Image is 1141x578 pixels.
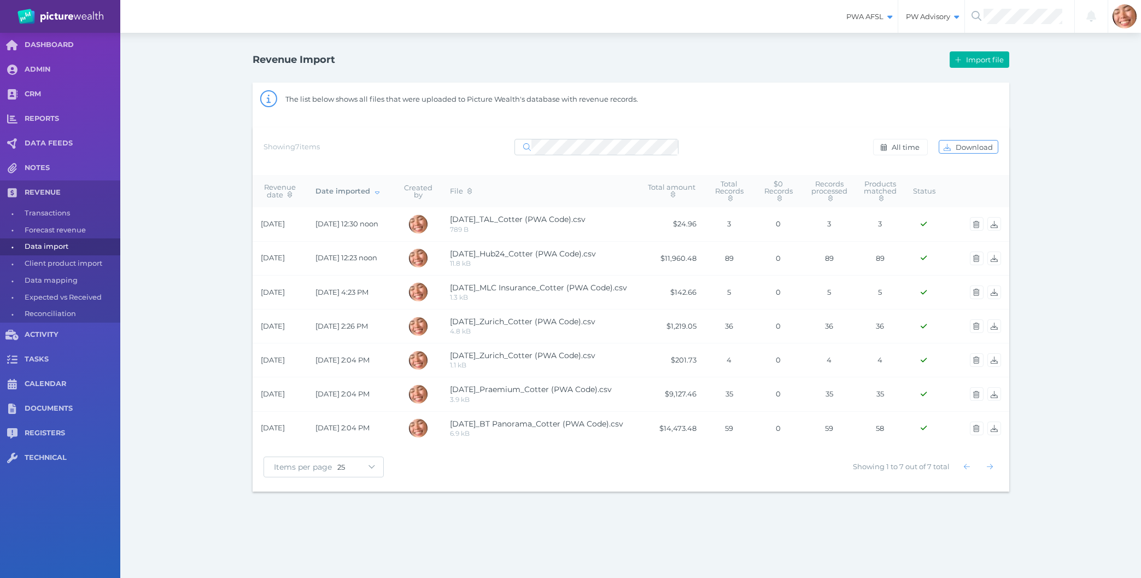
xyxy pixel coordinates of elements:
button: All time [873,139,928,155]
img: Sabrina Mena [409,385,428,404]
td: $24.96 [639,207,705,241]
span: TASKS [25,355,120,364]
span: 11.8 kB [450,259,471,267]
span: [DATE]_Praemium_Cotter (PWA Code).csv [450,384,612,394]
img: PW [17,9,103,24]
span: Showing 1 to 7 out of 7 total [853,462,950,471]
span: 3.9 kB [450,395,470,404]
span: [DATE] [261,423,285,432]
span: REVENUE [25,188,120,197]
td: 0 [754,411,803,445]
span: [DATE]_Zurich_Cotter (PWA Code).csv [450,317,595,326]
td: 89 [803,241,856,275]
button: Delete import [970,319,984,333]
th: Created by [395,175,442,207]
td: 36 [856,309,905,343]
span: PWA AFSL [839,12,898,21]
span: Items per page [264,462,337,472]
td: $142.66 [639,275,705,309]
td: $1,219.05 [639,309,705,343]
span: ADMIN [25,65,120,74]
td: 35 [803,377,856,411]
th: Status [905,175,944,207]
span: CRM [25,90,120,99]
span: 789 B [450,225,469,233]
button: Delete import [970,387,984,401]
td: 0 [754,241,803,275]
span: Products matched [864,179,897,202]
td: 36 [705,309,754,343]
span: Expected vs Received [25,289,116,306]
span: PW Advisory [898,12,964,21]
img: Sabrina Mena [409,351,428,370]
span: DATA FEEDS [25,139,120,148]
span: [DATE] 2:26 PM [315,322,368,330]
span: [DATE] [261,219,285,228]
td: 59 [803,411,856,445]
img: Sabrina Mena [1113,4,1137,28]
button: Delete import [970,217,984,231]
td: 36 [803,309,856,343]
span: [DATE]_BT Panorama_Cotter (PWA Code).csv [450,419,623,429]
span: [DATE]_MLC Insurance_Cotter (PWA Code).csv [450,283,627,293]
span: Data import [25,238,116,255]
span: DASHBOARD [25,40,120,50]
img: Sabrina Mena [409,419,428,437]
span: Data mapping [25,272,116,289]
td: 5 [856,275,905,309]
span: [DATE] 2:04 PM [315,389,370,398]
td: 4 [856,343,905,377]
span: REGISTERS [25,429,120,438]
button: Download import [987,252,1001,265]
img: Sabrina Mena [409,215,428,233]
span: File [450,186,472,195]
td: 3 [856,207,905,241]
span: Revenue date [264,183,296,198]
td: 3 [705,207,754,241]
td: 0 [754,343,803,377]
span: 1.1 kB [450,361,466,369]
span: Transactions [25,205,116,222]
button: Import file [950,51,1009,68]
button: Delete import [970,353,984,367]
span: Total amount [648,183,695,198]
span: REPORTS [25,114,120,124]
span: Total Records [715,179,744,202]
td: $9,127.46 [639,377,705,411]
td: 4 [803,343,856,377]
span: TECHNICAL [25,453,120,463]
span: [DATE] [261,389,285,398]
td: 0 [754,275,803,309]
span: [DATE] 12:30 noon [315,219,378,228]
td: 0 [754,309,803,343]
td: 3 [803,207,856,241]
td: 89 [856,241,905,275]
span: [DATE] 2:04 PM [315,423,370,432]
span: Records processed [811,179,847,202]
td: $11,960.48 [639,241,705,275]
span: [DATE] [261,253,285,262]
button: Download import [987,422,1001,435]
td: 89 [705,241,754,275]
button: Delete import [970,285,984,299]
img: Sabrina Mena [409,249,428,267]
span: Client product import [25,255,116,272]
img: Sabrina Mena [409,317,428,336]
button: Show next page [982,459,998,475]
td: 35 [856,377,905,411]
span: [DATE]_TAL_Cotter (PWA Code).csv [450,214,586,224]
span: Forecast revenue [25,222,116,239]
span: Reconciliation [25,306,116,323]
span: [DATE] [261,355,285,364]
span: All time [890,143,924,151]
img: Sabrina Mena [409,283,428,301]
button: Download import [987,353,1001,367]
h1: Revenue Import [253,54,335,66]
span: DOCUMENTS [25,404,120,413]
td: 58 [856,411,905,445]
td: 5 [705,275,754,309]
span: 1.3 kB [450,293,468,301]
span: [DATE]_Hub24_Cotter (PWA Code).csv [450,249,596,259]
span: [DATE]_Zurich_Cotter (PWA Code).csv [450,351,595,360]
td: 5 [803,275,856,309]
